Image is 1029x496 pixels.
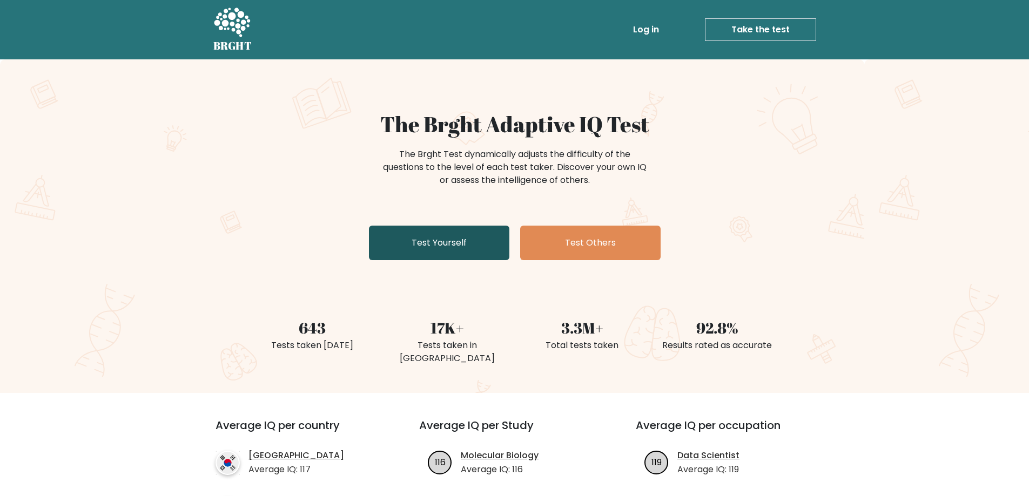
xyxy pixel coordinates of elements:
[461,449,539,462] a: Molecular Biology
[656,339,778,352] div: Results rated as accurate
[248,449,344,462] a: [GEOGRAPHIC_DATA]
[705,18,816,41] a: Take the test
[677,449,739,462] a: Data Scientist
[386,316,508,339] div: 17K+
[521,339,643,352] div: Total tests taken
[380,148,650,187] div: The Brght Test dynamically adjusts the difficulty of the questions to the level of each test take...
[520,226,661,260] a: Test Others
[629,19,663,40] a: Log in
[216,419,380,445] h3: Average IQ per country
[248,463,344,476] p: Average IQ: 117
[636,419,826,445] h3: Average IQ per occupation
[656,316,778,339] div: 92.8%
[521,316,643,339] div: 3.3M+
[386,339,508,365] div: Tests taken in [GEOGRAPHIC_DATA]
[369,226,509,260] a: Test Yourself
[216,451,240,475] img: country
[419,419,610,445] h3: Average IQ per Study
[251,316,373,339] div: 643
[251,111,778,137] h1: The Brght Adaptive IQ Test
[461,463,539,476] p: Average IQ: 116
[213,39,252,52] h5: BRGHT
[213,4,252,55] a: BRGHT
[251,339,373,352] div: Tests taken [DATE]
[435,456,446,468] text: 116
[651,456,662,468] text: 119
[677,463,739,476] p: Average IQ: 119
